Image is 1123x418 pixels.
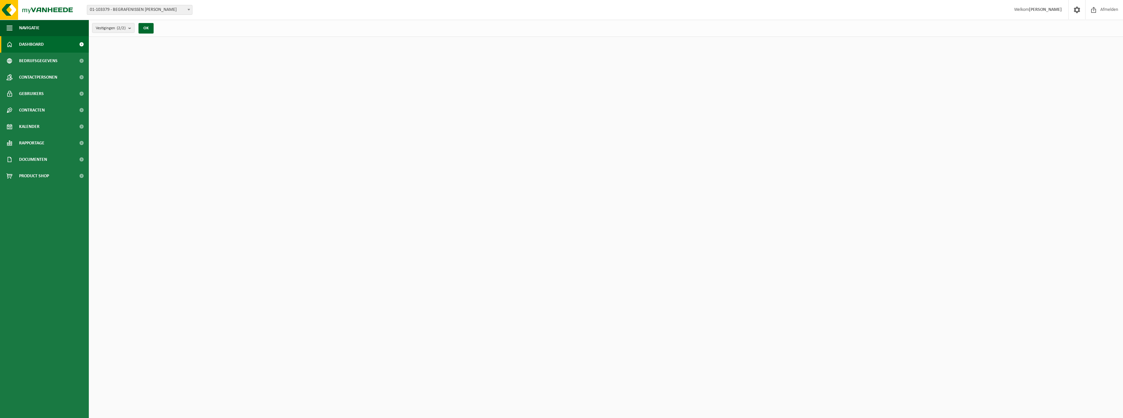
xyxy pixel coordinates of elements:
span: Kalender [19,118,39,135]
span: Bedrijfsgegevens [19,53,58,69]
span: Documenten [19,151,47,168]
span: Product Shop [19,168,49,184]
span: Dashboard [19,36,44,53]
span: 01-103379 - BEGRAFENISSEN DEMAN - LAUWE [87,5,192,14]
span: Contracten [19,102,45,118]
count: (2/2) [117,26,126,30]
button: Vestigingen(2/2) [92,23,135,33]
span: Rapportage [19,135,44,151]
span: Gebruikers [19,86,44,102]
span: Vestigingen [96,23,126,33]
span: Contactpersonen [19,69,57,86]
span: Navigatie [19,20,39,36]
button: OK [138,23,154,34]
strong: [PERSON_NAME] [1029,7,1062,12]
span: 01-103379 - BEGRAFENISSEN DEMAN - LAUWE [87,5,192,15]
